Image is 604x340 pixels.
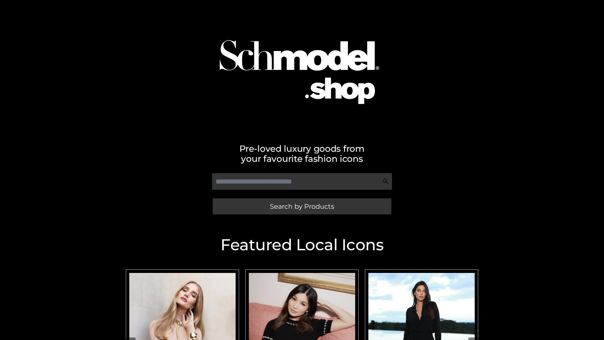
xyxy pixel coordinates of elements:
a: Search by Products [213,198,391,214]
h2: Featured Local Icons​ [123,237,481,253]
h2: Pre-loved luxury goods from your favourite fashion icons [123,144,481,164]
img: Search Icon [383,178,389,184]
span: Search by Products [270,203,334,210]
